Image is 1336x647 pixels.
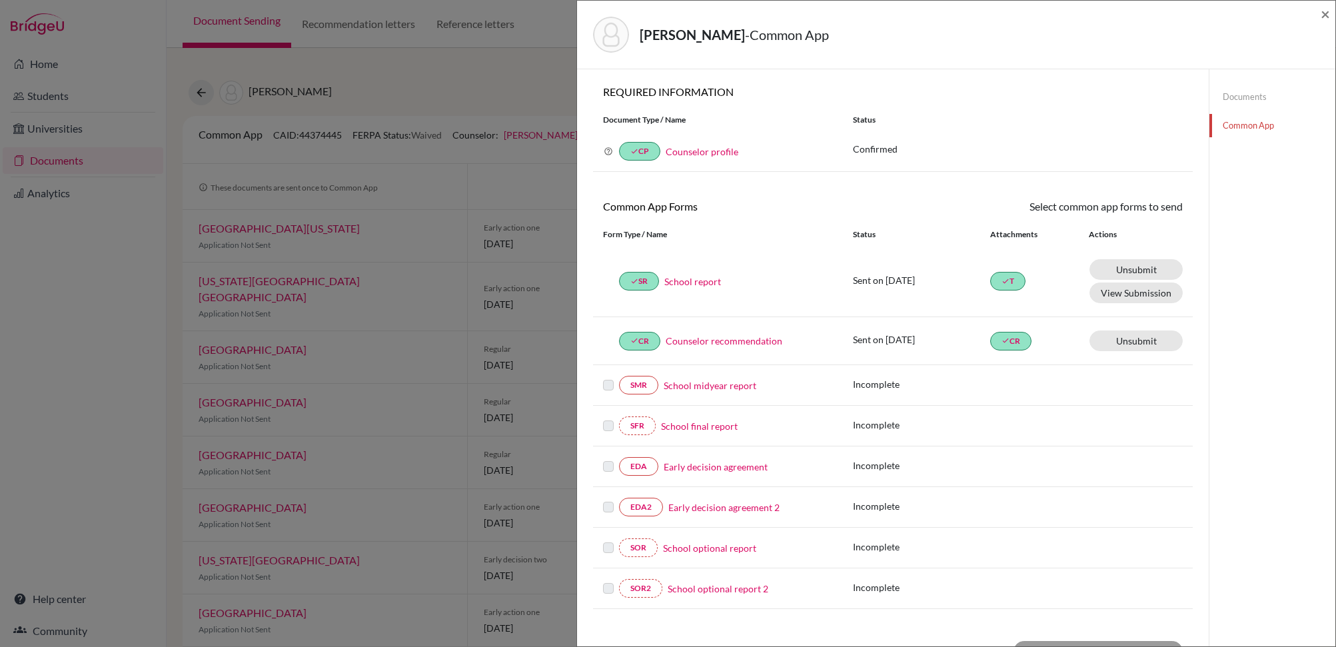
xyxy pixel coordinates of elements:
button: View Submission [1089,283,1183,303]
a: SOR2 [619,579,662,598]
i: done [630,277,638,285]
h6: Common App Forms [593,200,893,213]
a: Unsubmit [1089,259,1183,280]
strong: [PERSON_NAME] [640,27,745,43]
i: done [630,147,638,155]
a: Documents [1209,85,1335,109]
p: Incomplete [853,377,990,391]
p: Confirmed [853,142,1183,156]
div: Select common app forms to send [893,199,1193,215]
a: Counselor recommendation [666,334,782,348]
p: Sent on [DATE] [853,273,990,287]
a: SFR [619,416,656,435]
a: EDA2 [619,498,663,516]
div: Attachments [990,229,1073,241]
div: Actions [1073,229,1155,241]
p: Incomplete [853,418,990,432]
div: Status [853,229,990,241]
h6: REQUIRED INFORMATION [593,85,1193,98]
div: Status [843,114,1193,126]
a: School optional report [663,541,756,555]
button: Close [1321,6,1330,22]
div: Form Type / Name [593,229,843,241]
i: done [1002,336,1009,344]
a: doneCR [619,332,660,350]
a: EDA [619,457,658,476]
p: Incomplete [853,458,990,472]
a: doneCP [619,142,660,161]
p: Incomplete [853,580,990,594]
a: Common App [1209,114,1335,137]
a: School optional report 2 [668,582,768,596]
a: School midyear report [664,378,756,392]
a: doneCR [990,332,1031,350]
p: Incomplete [853,499,990,513]
span: - Common App [745,27,829,43]
a: Unsubmit [1089,330,1183,351]
a: School report [664,275,721,289]
a: doneSR [619,272,659,291]
p: Sent on [DATE] [853,332,990,346]
i: done [630,336,638,344]
a: Counselor profile [666,146,738,157]
a: Early decision agreement 2 [668,500,780,514]
a: Early decision agreement [664,460,768,474]
p: Incomplete [853,540,990,554]
div: Document Type / Name [593,114,843,126]
i: done [1002,277,1009,285]
span: × [1321,4,1330,23]
a: doneT [990,272,1025,291]
a: SMR [619,376,658,394]
a: SOR [619,538,658,557]
a: School final report [661,419,738,433]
